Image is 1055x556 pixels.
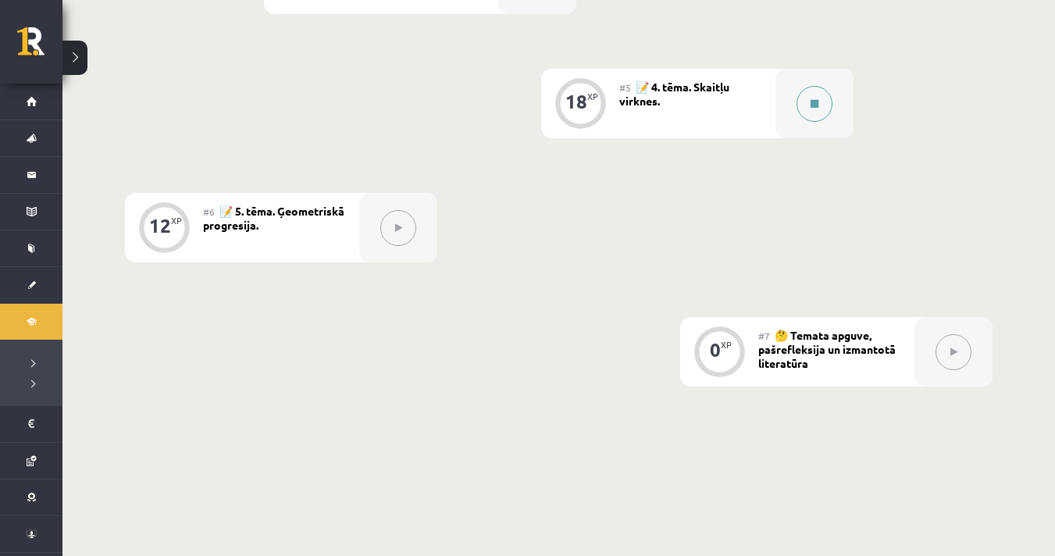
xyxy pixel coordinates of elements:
[710,343,721,357] div: 0
[203,205,215,218] span: #6
[203,204,344,232] span: 📝 5. tēma. Ģeometriskā progresija.
[171,216,182,225] div: XP
[619,80,729,108] span: 📝 4. tēma. Skaitļu virknes.
[565,94,587,109] div: 18
[17,27,62,66] a: Rīgas 1. Tālmācības vidusskola
[758,330,770,342] span: #7
[758,328,896,370] span: 🤔 Temata apguve, pašrefleksija un izmantotā literatūra
[587,92,598,101] div: XP
[149,219,171,233] div: 12
[619,81,631,94] span: #5
[721,340,732,349] div: XP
